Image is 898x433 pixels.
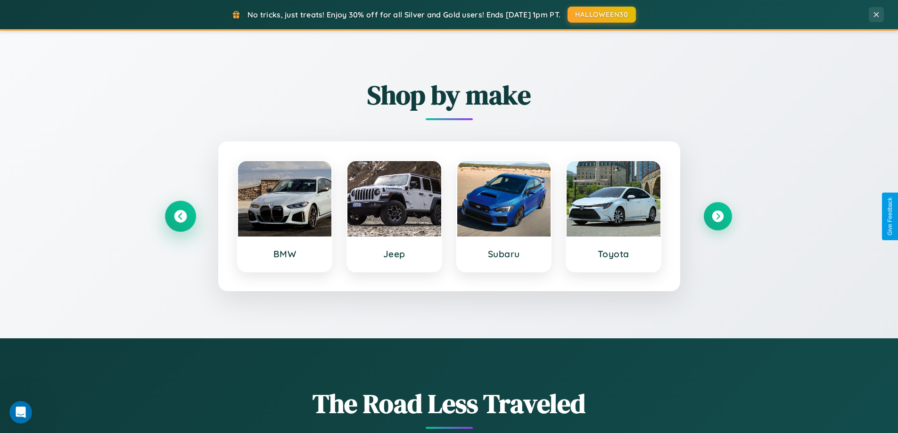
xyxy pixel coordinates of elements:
[166,77,732,113] h2: Shop by make
[247,10,560,19] span: No tricks, just treats! Enjoy 30% off for all Silver and Gold users! Ends [DATE] 1pm PT.
[247,248,322,260] h3: BMW
[9,401,32,424] iframe: Intercom live chat
[568,7,636,23] button: HALLOWEEN30
[357,248,432,260] h3: Jeep
[467,248,542,260] h3: Subaru
[887,197,893,236] div: Give Feedback
[166,385,732,422] h1: The Road Less Traveled
[576,248,651,260] h3: Toyota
